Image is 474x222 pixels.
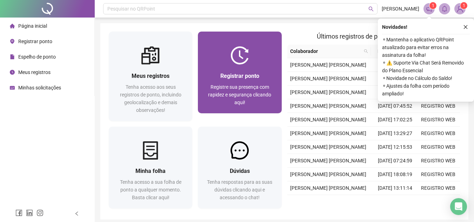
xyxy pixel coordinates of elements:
a: Meus registrosTenha acesso aos seus registros de ponto, incluindo geolocalização e demais observa... [109,32,192,121]
span: [PERSON_NAME] [PERSON_NAME] [290,130,366,136]
a: DúvidasTenha respostas para as suas dúvidas clicando aqui e acessando o chat! [198,127,281,208]
a: Registrar pontoRegistre sua presença com rapidez e segurança clicando aqui! [198,32,281,113]
span: schedule [10,85,15,90]
span: 1 [463,3,465,8]
span: ⚬ Mantenha o aplicativo QRPoint atualizado para evitar erros na assinatura da folha! [382,36,470,59]
span: 1 [432,3,434,8]
td: REGISTRO WEB [417,195,460,209]
span: [PERSON_NAME] [PERSON_NAME] [290,144,366,150]
td: [DATE] 12:15:53 [374,140,417,154]
span: Registre sua presença com rapidez e segurança clicando aqui! [208,84,271,105]
span: bell [441,6,448,12]
td: REGISTRO WEB [417,181,460,195]
span: file [10,54,15,59]
span: clock-circle [10,70,15,75]
td: REGISTRO WEB [417,99,460,113]
span: [PERSON_NAME] [PERSON_NAME] [290,158,366,163]
span: Registrar ponto [220,73,259,79]
span: ⚬ Novidade no Cálculo do Saldo! [382,74,470,82]
span: [PERSON_NAME] [PERSON_NAME] [290,171,366,177]
td: REGISTRO WEB [417,140,460,154]
span: Tenha respostas para as suas dúvidas clicando aqui e acessando o chat! [207,179,272,200]
sup: 1 [429,2,436,9]
span: search [364,49,368,53]
span: Meus registros [18,69,51,75]
td: [DATE] 18:08:19 [374,168,417,181]
span: Página inicial [18,23,47,29]
td: REGISTRO WEB [417,113,460,127]
span: Minha folha [135,168,166,174]
span: [PERSON_NAME] [PERSON_NAME] [290,185,366,191]
span: Data/Hora [374,47,404,55]
span: ⚬ Ajustes da folha com período ampliado! [382,82,470,97]
span: Novidades ! [382,23,407,31]
span: [PERSON_NAME] [PERSON_NAME] [290,117,366,122]
span: environment [10,39,15,44]
span: Últimos registros de ponto sincronizados [317,33,430,40]
span: Colaborador [290,47,361,55]
span: search [368,6,374,12]
td: [DATE] 13:29:27 [374,127,417,140]
span: search [362,46,369,56]
td: REGISTRO WEB [417,168,460,181]
a: Minha folhaTenha acesso a sua folha de ponto a qualquer momento. Basta clicar aqui! [109,127,192,208]
span: Dúvidas [230,168,250,174]
div: Open Intercom Messenger [450,198,467,215]
span: Tenha acesso aos seus registros de ponto, incluindo geolocalização e demais observações! [120,84,181,113]
span: Minhas solicitações [18,85,61,90]
span: [PERSON_NAME] [PERSON_NAME] [290,62,366,68]
span: Espelho de ponto [18,54,56,60]
span: [PERSON_NAME] [PERSON_NAME] [290,89,366,95]
td: REGISTRO WEB [417,127,460,140]
td: [DATE] 18:11:05 [374,58,417,72]
td: [DATE] 13:10:51 [374,72,417,86]
span: Meus registros [132,73,169,79]
td: [DATE] 07:24:59 [374,154,417,168]
td: [DATE] 17:02:25 [374,113,417,127]
td: [DATE] 07:45:52 [374,99,417,113]
span: facebook [15,209,22,216]
span: Tenha acesso a sua folha de ponto a qualquer momento. Basta clicar aqui! [120,179,181,200]
span: home [10,23,15,28]
span: close [463,25,468,29]
td: [DATE] 13:11:14 [374,181,417,195]
td: [DATE] 12:10:15 [374,195,417,209]
span: left [74,211,79,216]
span: linkedin [26,209,33,216]
span: ⚬ ⚠️ Suporte Via Chat Será Removido do Plano Essencial [382,59,470,74]
span: instagram [36,209,44,216]
span: notification [426,6,432,12]
td: [DATE] 12:13:20 [374,86,417,99]
th: Data/Hora [371,45,413,58]
span: [PERSON_NAME] [382,5,419,13]
span: Registrar ponto [18,39,52,44]
sup: Atualize o seu contato no menu Meus Dados [460,2,467,9]
img: 90666 [455,4,465,14]
span: [PERSON_NAME] [PERSON_NAME] [290,103,366,109]
td: REGISTRO WEB [417,154,460,168]
span: [PERSON_NAME] [PERSON_NAME] [290,76,366,81]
